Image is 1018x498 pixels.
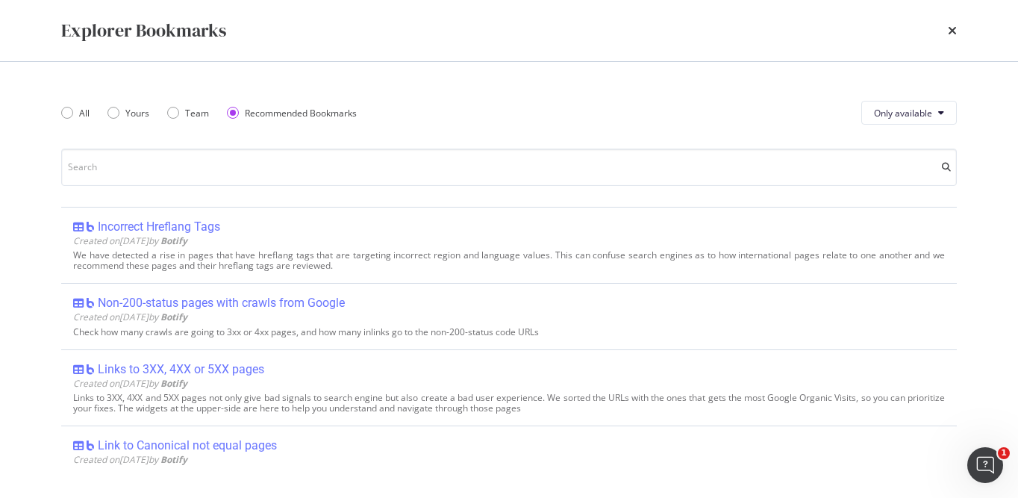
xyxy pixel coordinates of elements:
[98,220,220,234] div: Incorrect Hreflang Tags
[98,362,264,377] div: Links to 3XX, 4XX or 5XX pages
[98,296,345,311] div: Non-200-status pages with crawls from Google
[79,107,90,119] div: All
[245,107,357,119] div: Recommended Bookmarks
[185,107,209,119] div: Team
[167,107,209,119] div: Team
[73,393,945,414] div: Links to 3XX, 4XX and 5XX pages not only give bad signals to search engine but also create a bad ...
[73,453,187,466] span: Created on [DATE] by
[61,107,90,119] div: All
[61,18,226,43] div: Explorer Bookmarks
[73,311,187,323] span: Created on [DATE] by
[160,311,187,323] b: Botify
[73,327,945,337] div: Check how many crawls are going to 3xx or 4xx pages, and how many inlinks go to the non-200-statu...
[948,18,957,43] div: times
[125,107,149,119] div: Yours
[160,234,187,247] b: Botify
[874,107,932,119] span: Only available
[107,107,149,119] div: Yours
[160,453,187,466] b: Botify
[73,234,187,247] span: Created on [DATE] by
[98,438,277,453] div: Link to Canonical not equal pages
[227,107,357,119] div: Recommended Bookmarks
[160,377,187,390] b: Botify
[861,101,957,125] button: Only available
[73,250,945,271] div: We have detected a rise in pages that have hreflang tags that are targeting incorrect region and ...
[998,447,1010,459] span: 1
[61,149,957,186] input: Search
[73,377,187,390] span: Created on [DATE] by
[967,447,1003,483] iframe: Intercom live chat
